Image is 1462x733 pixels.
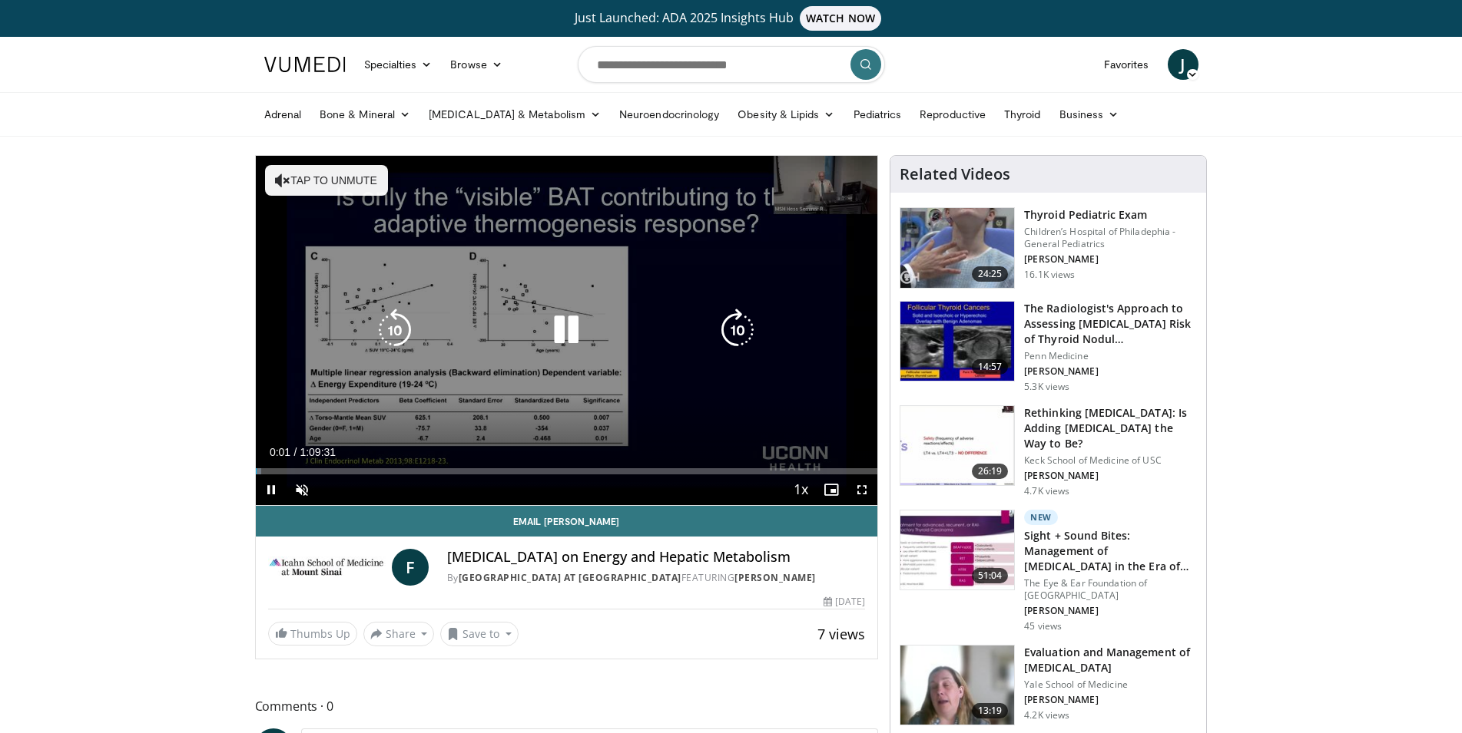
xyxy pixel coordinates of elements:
a: Neuroendocrinology [610,99,728,130]
a: F [392,549,429,586]
span: 0:01 [270,446,290,458]
a: J [1168,49,1198,80]
h4: [MEDICAL_DATA] on Energy and Hepatic Metabolism [447,549,865,566]
span: 13:19 [972,703,1009,718]
button: Tap to unmute [265,165,388,196]
p: 4.2K views [1024,709,1069,721]
a: Browse [441,49,512,80]
a: [GEOGRAPHIC_DATA] at [GEOGRAPHIC_DATA] [459,571,681,584]
video-js: Video Player [256,156,878,506]
p: [PERSON_NAME] [1024,470,1197,482]
img: 576742cb-950f-47b1-b49b-8023242b3cfa.150x105_q85_crop-smart_upscale.jpg [900,208,1014,288]
a: [MEDICAL_DATA] & Metabolism [419,99,610,130]
p: 16.1K views [1024,269,1075,281]
span: 24:25 [972,266,1009,282]
p: The Eye & Ear Foundation of [GEOGRAPHIC_DATA] [1024,577,1197,602]
h3: Thyroid Pediatric Exam [1024,207,1197,223]
button: Pause [256,474,287,505]
div: Progress Bar [256,468,878,474]
span: Comments 0 [255,696,879,716]
a: Business [1050,99,1129,130]
a: Thyroid [995,99,1050,130]
img: dc6b3c35-b36a-4a9c-9e97-c7938243fc78.150x105_q85_crop-smart_upscale.jpg [900,646,1014,725]
img: VuMedi Logo [264,57,346,72]
button: Save to [440,622,519,646]
img: Icahn School of Medicine at Mount Sinai [268,549,386,586]
img: 83a0fbab-8392-4dd6-b490-aa2edb68eb86.150x105_q85_crop-smart_upscale.jpg [900,406,1014,486]
a: 24:25 Thyroid Pediatric Exam Children’s Hospital of Philadephia - General Pediatrics [PERSON_NAME... [900,207,1197,289]
div: By FEATURING [447,571,865,585]
a: Adrenal [255,99,311,130]
button: Fullscreen [847,474,877,505]
p: New [1024,510,1058,525]
p: 45 views [1024,620,1062,632]
span: 1:09:31 [300,446,336,458]
p: 4.7K views [1024,485,1069,497]
a: 51:04 New Sight + Sound Bites: Management of [MEDICAL_DATA] in the Era of Targ… The Eye & Ear Fou... [900,510,1197,632]
p: [PERSON_NAME] [1024,694,1197,706]
a: Pediatrics [844,99,911,130]
h3: The Radiologist's Approach to Assessing [MEDICAL_DATA] Risk of Thyroid Nodul… [1024,301,1197,347]
a: Favorites [1095,49,1159,80]
a: 14:57 The Radiologist's Approach to Assessing [MEDICAL_DATA] Risk of Thyroid Nodul… Penn Medicine... [900,301,1197,393]
p: [PERSON_NAME] [1024,253,1197,266]
a: 13:19 Evaluation and Management of [MEDICAL_DATA] Yale School of Medicine [PERSON_NAME] 4.2K views [900,645,1197,726]
span: WATCH NOW [800,6,881,31]
a: Just Launched: ADA 2025 Insights HubWATCH NOW [267,6,1196,31]
p: [PERSON_NAME] [1024,365,1197,378]
button: Playback Rate [785,474,816,505]
input: Search topics, interventions [578,46,885,83]
span: 14:57 [972,359,1009,375]
button: Enable picture-in-picture mode [816,474,847,505]
span: 51:04 [972,568,1009,583]
p: Penn Medicine [1024,350,1197,362]
span: 26:19 [972,464,1009,479]
a: Specialties [355,49,442,80]
a: Bone & Mineral [310,99,419,130]
img: 8bea4cff-b600-4be7-82a7-01e969b6860e.150x105_q85_crop-smart_upscale.jpg [900,510,1014,590]
p: Yale School of Medicine [1024,679,1197,691]
img: 64bf5cfb-7b6d-429f-8d89-8118f524719e.150x105_q85_crop-smart_upscale.jpg [900,302,1014,381]
h4: Related Videos [900,165,1010,183]
span: / [294,446,297,458]
a: [PERSON_NAME] [734,571,816,584]
p: [PERSON_NAME] [1024,605,1197,617]
a: Thumbs Up [268,622,357,646]
h3: Rethinking [MEDICAL_DATA]: Is Adding [MEDICAL_DATA] the Way to Be? [1024,405,1197,451]
button: Unmute [287,474,317,505]
a: 26:19 Rethinking [MEDICAL_DATA]: Is Adding [MEDICAL_DATA] the Way to Be? Keck School of Medicine ... [900,405,1197,497]
button: Share [363,622,435,646]
a: Obesity & Lipids [728,99,844,130]
p: Keck School of Medicine of USC [1024,454,1197,467]
h3: Evaluation and Management of [MEDICAL_DATA] [1024,645,1197,675]
span: 7 views [817,625,865,643]
a: Reproductive [910,99,995,130]
p: 5.3K views [1024,381,1069,393]
div: [DATE] [824,595,865,609]
p: Children’s Hospital of Philadephia - General Pediatrics [1024,226,1197,250]
a: Email [PERSON_NAME] [256,506,878,537]
h3: Sight + Sound Bites: Management of [MEDICAL_DATA] in the Era of Targ… [1024,528,1197,574]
